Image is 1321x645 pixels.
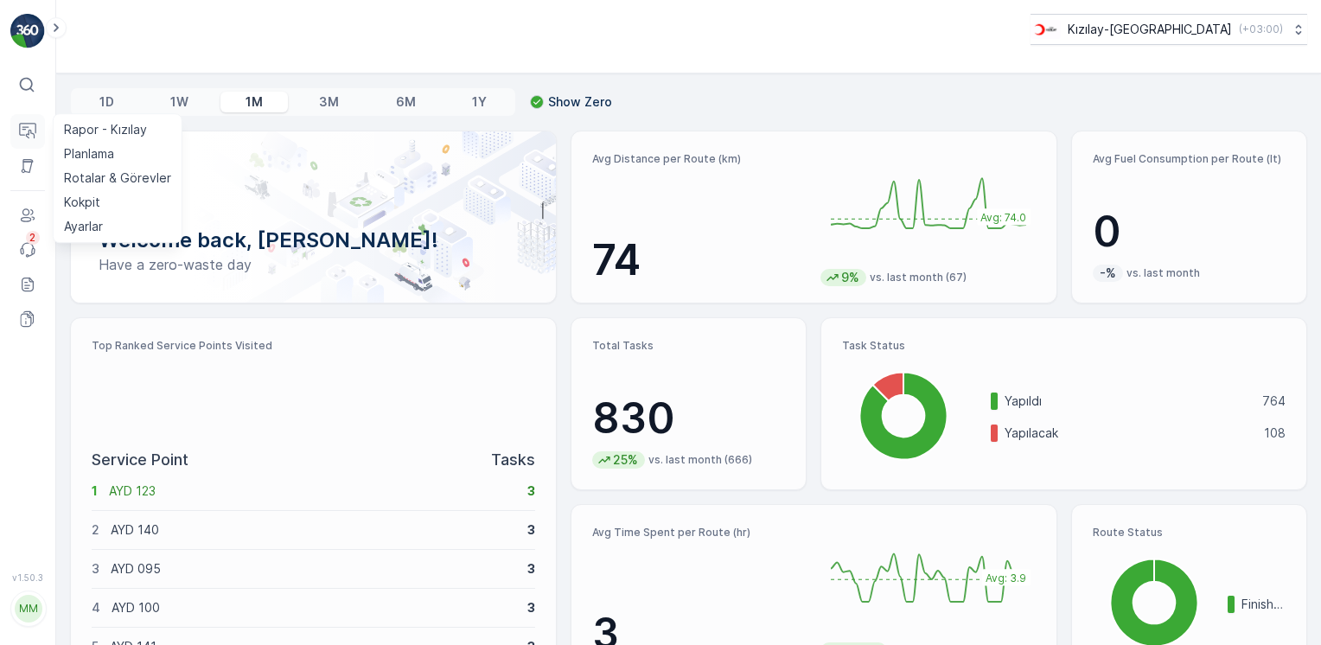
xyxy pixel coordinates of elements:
[1093,206,1286,258] p: 0
[246,93,263,111] p: 1M
[111,521,516,539] p: AYD 140
[109,482,516,500] p: AYD 123
[1262,393,1286,410] p: 764
[92,339,535,353] p: Top Ranked Service Points Visited
[92,560,99,578] p: 3
[527,482,535,500] p: 3
[527,521,535,539] p: 3
[10,14,45,48] img: logo
[10,572,45,583] span: v 1.50.3
[396,93,416,111] p: 6M
[170,93,188,111] p: 1W
[1098,265,1118,282] p: -%
[1031,20,1061,39] img: k%C4%B1z%C4%B1lay_D5CCths.png
[592,393,785,444] p: 830
[99,93,114,111] p: 1D
[527,599,535,616] p: 3
[92,521,99,539] p: 2
[548,93,612,111] p: Show Zero
[1264,425,1286,442] p: 108
[1239,22,1283,36] p: ( +03:00 )
[1241,596,1286,613] p: Finished
[10,233,45,267] a: 2
[112,599,516,616] p: AYD 100
[1093,152,1286,166] p: Avg Fuel Consumption per Route (lt)
[1031,14,1307,45] button: Kızılay-[GEOGRAPHIC_DATA](+03:00)
[1126,266,1200,280] p: vs. last month
[29,231,36,245] p: 2
[15,595,42,623] div: MM
[592,152,807,166] p: Avg Distance per Route (km)
[1068,21,1232,38] p: Kızılay-[GEOGRAPHIC_DATA]
[10,586,45,631] button: MM
[92,482,98,500] p: 1
[1005,425,1253,442] p: Yapılacak
[592,526,807,540] p: Avg Time Spent per Route (hr)
[472,93,487,111] p: 1Y
[527,560,535,578] p: 3
[839,269,861,286] p: 9%
[92,448,188,472] p: Service Point
[92,599,100,616] p: 4
[319,93,339,111] p: 3M
[1093,526,1286,540] p: Route Status
[99,227,528,254] p: Welcome back, [PERSON_NAME]!
[842,339,1286,353] p: Task Status
[592,234,807,286] p: 74
[99,254,528,275] p: Have a zero-waste day
[592,339,785,353] p: Total Tasks
[870,271,967,284] p: vs. last month (67)
[1005,393,1251,410] p: Yapıldı
[648,453,752,467] p: vs. last month (666)
[111,560,516,578] p: AYD 095
[611,451,640,469] p: 25%
[491,448,535,472] p: Tasks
